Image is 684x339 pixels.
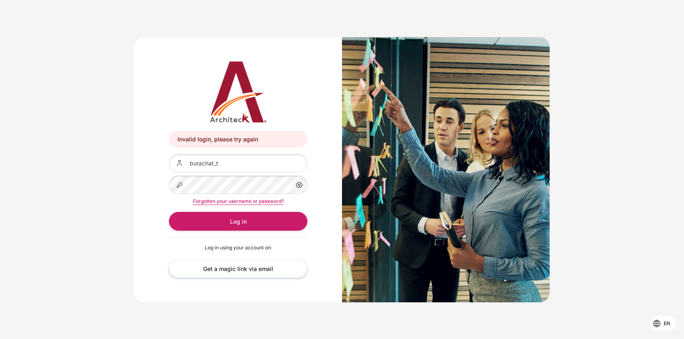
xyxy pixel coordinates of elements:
[664,320,670,327] span: en
[169,260,307,278] a: Get a magic link via email
[169,131,307,147] div: Invalid login, please try again
[169,154,307,172] input: Username or email
[651,316,676,331] button: Languages
[193,198,284,204] a: Forgotten your username or password?
[169,62,307,123] a: Architeck 12 Architeck 12
[169,212,307,230] button: Log in
[169,62,307,123] img: Architeck 12
[169,244,307,251] p: Log in using your account on:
